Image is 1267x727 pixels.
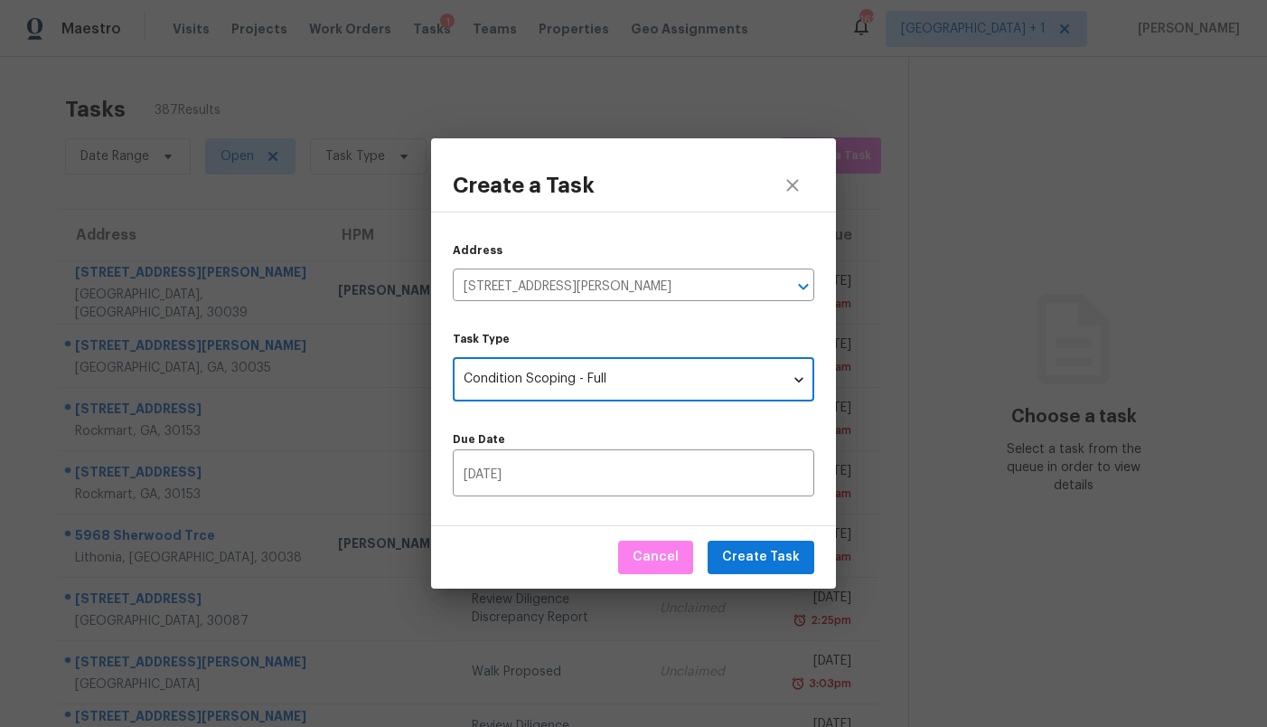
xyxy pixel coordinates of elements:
button: Cancel [618,541,693,574]
h3: Create a Task [453,173,595,198]
button: Create Task [708,541,814,574]
label: Address [453,245,502,256]
div: Condition Scoping - Full [453,358,814,402]
input: Search by address [453,273,764,301]
label: Task Type [453,334,814,345]
button: Open [791,274,816,299]
span: Create Task [722,546,800,569]
label: Due Date [453,434,814,445]
button: close [771,164,814,207]
span: Cancel [633,546,679,569]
